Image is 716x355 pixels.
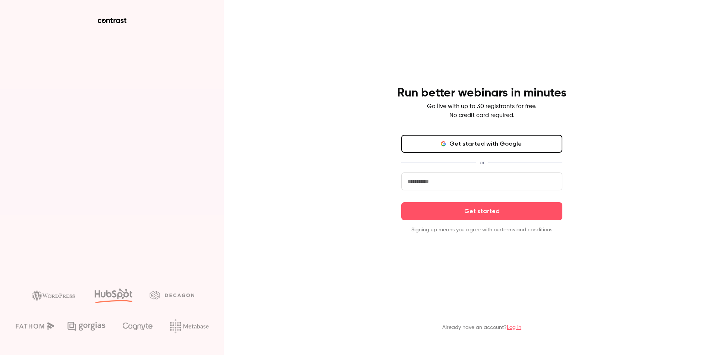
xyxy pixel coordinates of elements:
[150,291,194,299] img: decagon
[427,102,537,120] p: Go live with up to 30 registrants for free. No credit card required.
[401,226,562,234] p: Signing up means you agree with our
[476,159,488,167] span: or
[442,324,521,331] p: Already have an account?
[397,86,566,101] h4: Run better webinars in minutes
[401,135,562,153] button: Get started with Google
[401,202,562,220] button: Get started
[507,325,521,330] a: Log in
[502,227,552,232] a: terms and conditions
